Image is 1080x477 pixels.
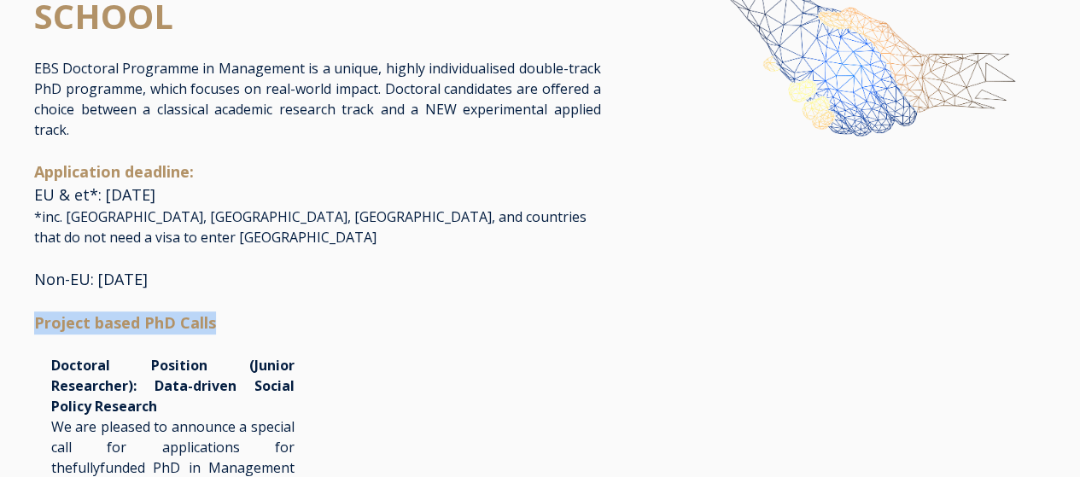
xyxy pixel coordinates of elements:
span: fu [73,458,86,477]
span: EU & et*: [DATE] [34,184,155,205]
span: *inc. [GEOGRAPHIC_DATA], [GEOGRAPHIC_DATA], [GEOGRAPHIC_DATA], and countries that do not need a v... [34,207,587,247]
span: We are pleased to announce a special call for applications for the [51,417,295,477]
p: EBS Doctoral Programme in Management is a unique, highly individualised double-track PhD programm... [34,58,601,140]
span: f [100,458,105,477]
span: Application deadline: [34,161,194,182]
span: Doctoral Position (Junior Researcher): Data-driven Social Policy Research [51,356,295,416]
span: Non-EU: [DATE] [34,269,148,289]
span: Project based PhD Calls [34,312,216,333]
span: lly [86,458,100,477]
